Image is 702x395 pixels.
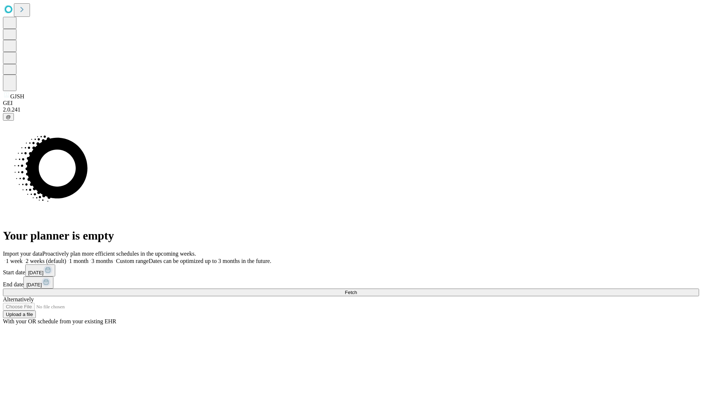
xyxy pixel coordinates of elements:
button: Fetch [3,289,699,296]
span: Custom range [116,258,148,264]
div: End date [3,276,699,289]
button: @ [3,113,14,121]
span: [DATE] [26,282,42,287]
span: Fetch [345,290,357,295]
span: Import your data [3,251,42,257]
button: [DATE] [25,264,55,276]
h1: Your planner is empty [3,229,699,242]
div: GEI [3,100,699,106]
span: 1 week [6,258,23,264]
span: Dates can be optimized up to 3 months in the future. [149,258,271,264]
span: Alternatively [3,296,34,302]
div: Start date [3,264,699,276]
span: GJSH [10,93,24,99]
button: [DATE] [23,276,53,289]
span: 1 month [69,258,88,264]
span: With your OR schedule from your existing EHR [3,318,116,324]
div: 2.0.241 [3,106,699,113]
span: [DATE] [28,270,44,275]
span: 2 weeks (default) [26,258,66,264]
span: @ [6,114,11,120]
span: 3 months [91,258,113,264]
span: Proactively plan more efficient schedules in the upcoming weeks. [42,251,196,257]
button: Upload a file [3,311,36,318]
